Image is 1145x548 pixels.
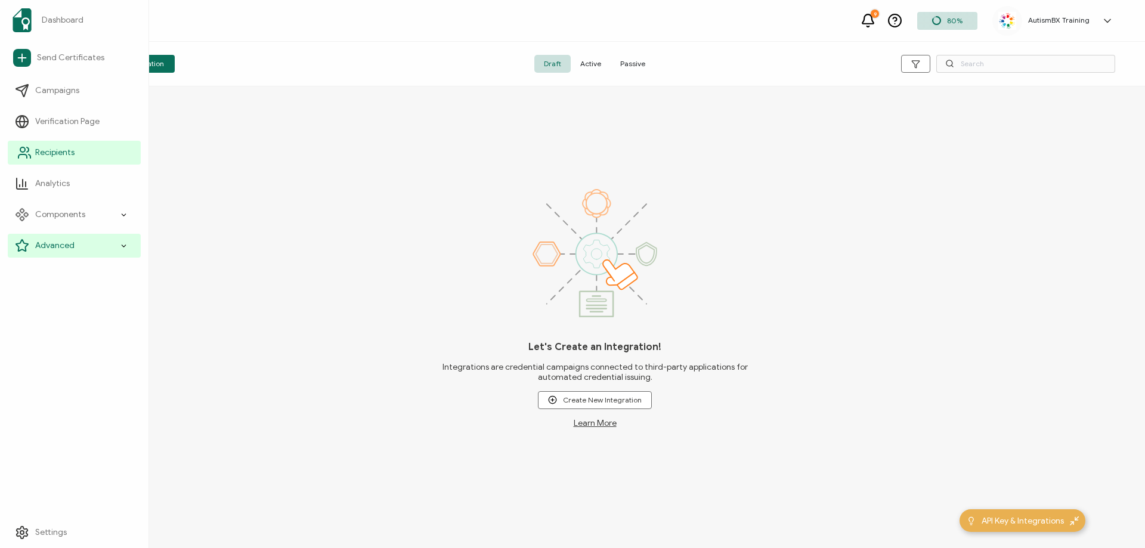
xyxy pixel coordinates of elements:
span: Integrations are credential campaigns connected to third-party applications for automated credent... [423,362,767,382]
span: Analytics [35,178,70,190]
a: Recipients [8,141,141,165]
span: Draft [534,55,571,73]
a: Settings [8,521,141,544]
a: Campaigns [8,79,141,103]
div: 9 [871,10,879,18]
img: sertifier-logomark-colored.svg [13,8,32,32]
h5: AutismBX Training [1028,16,1090,24]
img: 55acd4ea-2246-4d5a-820f-7ee15f166b00.jpg [998,12,1016,30]
input: Search [936,55,1115,73]
span: Components [35,209,85,221]
span: Campaigns [35,85,79,97]
a: Learn More [574,418,617,428]
span: Send Certificates [37,52,104,64]
span: API Key & Integrations [982,515,1064,527]
a: Dashboard [8,4,141,37]
a: Verification Page [8,110,141,134]
h1: Let's Create an Integration! [528,341,661,353]
span: Verification Page [35,116,100,128]
span: Passive [611,55,655,73]
img: minimize-icon.svg [1070,516,1079,525]
a: Send Certificates [8,44,141,72]
span: Settings [35,527,67,538]
img: integrations.svg [533,189,657,317]
span: Create New Integration [548,395,642,404]
button: Create New Integration [538,391,652,409]
span: 80% [947,16,963,25]
span: Advanced [35,240,75,252]
span: Active [571,55,611,73]
a: Analytics [8,172,141,196]
span: Recipients [35,147,75,159]
span: Dashboard [42,14,83,26]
